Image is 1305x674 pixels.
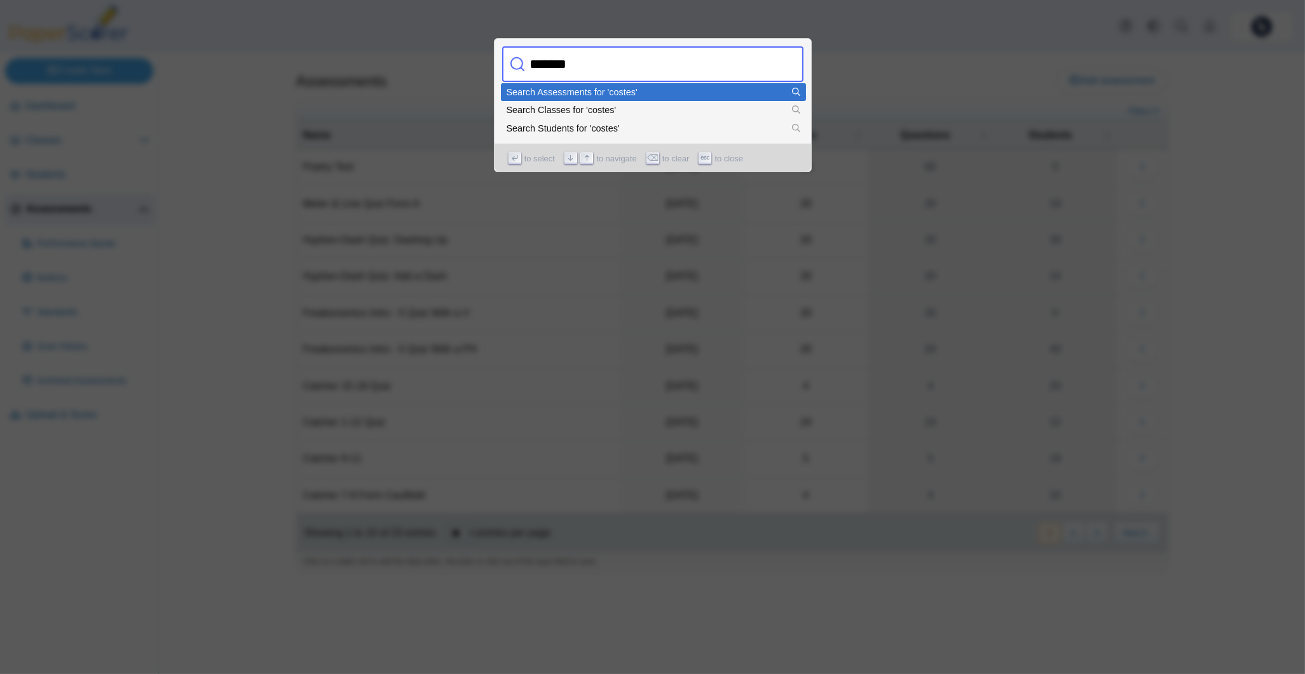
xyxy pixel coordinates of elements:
[582,153,592,163] svg: Arrow up
[646,152,659,164] span: ⌫
[700,153,710,163] svg: Escape key
[596,152,636,166] span: to navigate
[714,152,743,166] span: to close
[507,105,800,114] div: Search Classes for 'costes'
[662,152,689,166] span: to clear
[507,88,800,97] div: Search Assessments for 'costes'
[566,153,575,163] svg: Arrow down
[507,124,800,133] div: Search Students for 'costes'
[510,153,519,163] svg: Enter key
[524,152,555,166] span: to select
